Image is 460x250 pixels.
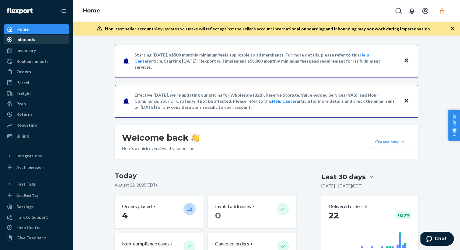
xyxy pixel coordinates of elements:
p: Canceled orders [215,240,249,247]
div: Inbounds [16,36,35,43]
button: Create new [370,136,411,148]
button: Open Search Box [392,5,405,17]
a: Freight [4,89,69,98]
div: Parcel [16,80,29,86]
div: Add Integration [16,165,44,170]
div: Replenishments [16,58,49,64]
span: 0 [215,210,221,221]
div: Inventory [16,47,36,53]
a: Settings [4,202,69,212]
h1: Welcome back [122,132,200,143]
a: Orders [4,67,69,77]
img: Flexport logo [7,8,33,14]
p: Non-compliance cases [122,240,169,247]
div: Billing [16,133,29,139]
a: Reporting [4,120,69,130]
p: [DATE] - [DATE] ( EDT ) [321,183,363,189]
a: Home [83,7,100,14]
div: Add Fast Tag [16,193,38,198]
a: Inbounds [4,35,69,44]
span: $500 monthly minimum fee [171,52,225,57]
a: Home [4,24,69,34]
a: Inventory [4,46,69,55]
button: Talk to Support [4,212,69,222]
ol: breadcrumbs [78,2,105,20]
div: Returns [16,111,33,117]
p: Effective [DATE], we're updating our pricing for Wholesale (B2B), Reserve Storage, Value-Added Se... [134,92,398,110]
div: + 120 % [396,211,411,219]
div: Integrations [16,153,42,159]
button: Help Center [448,110,460,141]
button: Orders placed 4 [115,196,203,228]
button: Close [402,57,410,65]
div: Talk to Support [16,214,48,220]
a: Add Fast Tag [4,191,69,200]
span: Non-test seller account: [105,26,155,31]
span: 22 [329,210,339,221]
button: Open notifications [406,5,418,17]
p: Orders placed [122,203,152,210]
button: Open account menu [419,5,431,17]
iframe: Opens a widget where you can chat to one of our agents [420,232,454,247]
button: Give Feedback [4,233,69,243]
button: Fast Tags [4,179,69,189]
div: Last 30 days [321,172,366,182]
p: Here’s a quick overview of your business [122,146,200,152]
div: Any updates you make will reflect against the seller's account. [105,26,431,32]
div: Reporting [16,122,37,128]
span: International onboarding and inbounding may not work during impersonation. [273,26,431,31]
span: 4 [122,210,128,221]
img: hand-wave emoji [191,133,200,142]
span: $5,000 monthly minimum fee [250,58,307,63]
button: Close [402,97,410,105]
a: Parcel [4,78,69,87]
button: Close Navigation [57,5,69,17]
div: Help Center [16,224,41,231]
p: Starting [DATE], a is applicable to all merchants. For more details, please refer to this article... [134,52,398,70]
a: Add Integration [4,163,69,172]
div: Settings [16,204,34,210]
a: Help Center [4,223,69,232]
p: August 22, 2025 ( EDT ) [115,182,296,188]
div: Fast Tags [16,181,36,187]
button: Delivered orders [329,203,368,210]
a: Billing [4,131,69,141]
button: Invalid addresses 0 [208,196,296,228]
div: Orders [16,69,31,75]
a: Replenishments [4,57,69,66]
div: Freight [16,91,31,97]
div: Prep [16,101,26,107]
a: Help Center [272,98,297,104]
div: Give Feedback [16,235,46,241]
a: Returns [4,109,69,119]
a: Prep [4,99,69,109]
button: Integrations [4,151,69,161]
div: Home [16,26,29,32]
p: Invalid addresses [215,203,251,210]
h3: Today [115,171,296,181]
